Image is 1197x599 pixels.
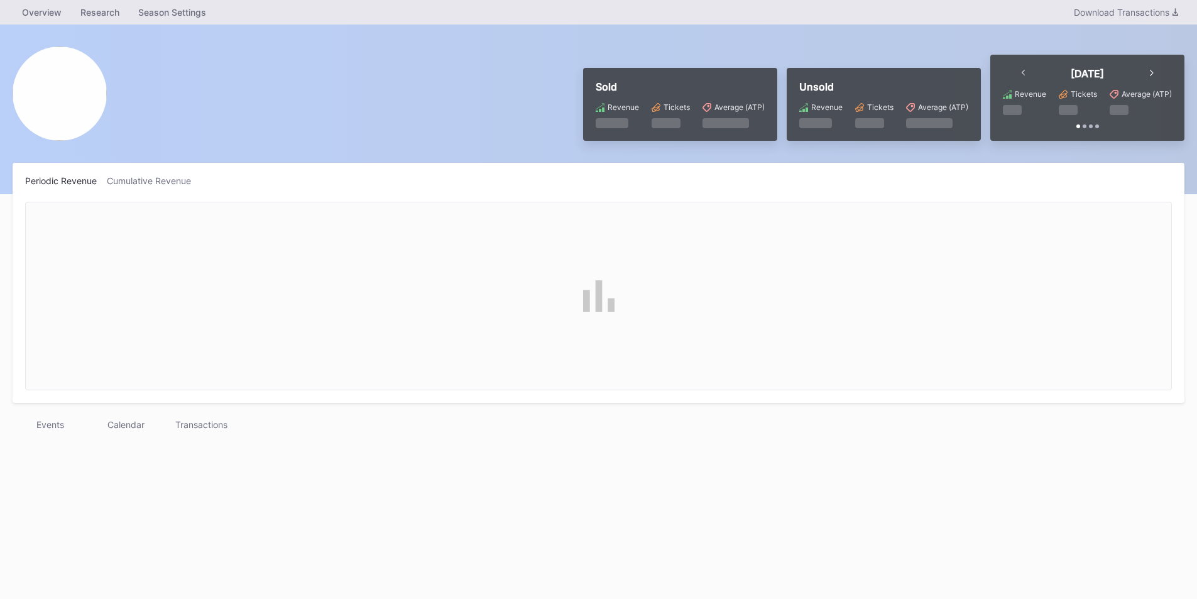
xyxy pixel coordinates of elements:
[163,415,239,434] div: Transactions
[1015,89,1046,99] div: Revenue
[1071,67,1104,80] div: [DATE]
[608,102,639,112] div: Revenue
[799,80,968,93] div: Unsold
[107,175,201,186] div: Cumulative Revenue
[1071,89,1097,99] div: Tickets
[664,102,690,112] div: Tickets
[1122,89,1172,99] div: Average (ATP)
[1068,4,1184,21] button: Download Transactions
[13,415,88,434] div: Events
[88,415,163,434] div: Calendar
[918,102,968,112] div: Average (ATP)
[25,175,107,186] div: Periodic Revenue
[13,3,71,21] a: Overview
[71,3,129,21] a: Research
[129,3,216,21] a: Season Settings
[1074,7,1178,18] div: Download Transactions
[596,80,765,93] div: Sold
[714,102,765,112] div: Average (ATP)
[867,102,894,112] div: Tickets
[811,102,843,112] div: Revenue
